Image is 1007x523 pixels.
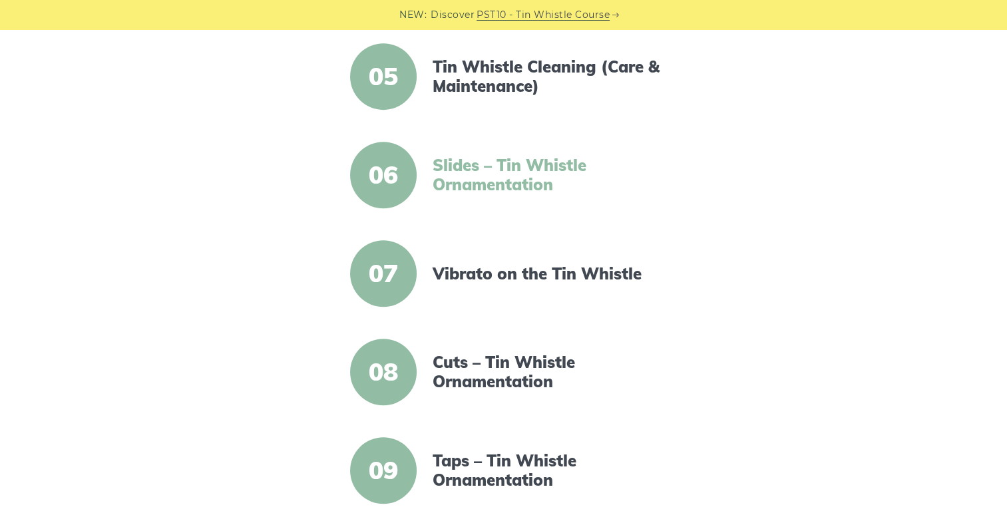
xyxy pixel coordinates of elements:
span: 09 [350,437,417,504]
span: 08 [350,339,417,405]
a: Cuts – Tin Whistle Ornamentation [433,353,662,391]
a: Taps – Tin Whistle Ornamentation [433,451,662,490]
a: Vibrato on the Tin Whistle [433,264,662,283]
a: Slides – Tin Whistle Ornamentation [433,156,662,194]
a: Tin Whistle Cleaning (Care & Maintenance) [433,57,662,96]
span: Discover [431,7,475,23]
span: 05 [350,43,417,110]
span: 06 [350,142,417,208]
span: NEW: [399,7,427,23]
a: PST10 - Tin Whistle Course [477,7,610,23]
span: 07 [350,240,417,307]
